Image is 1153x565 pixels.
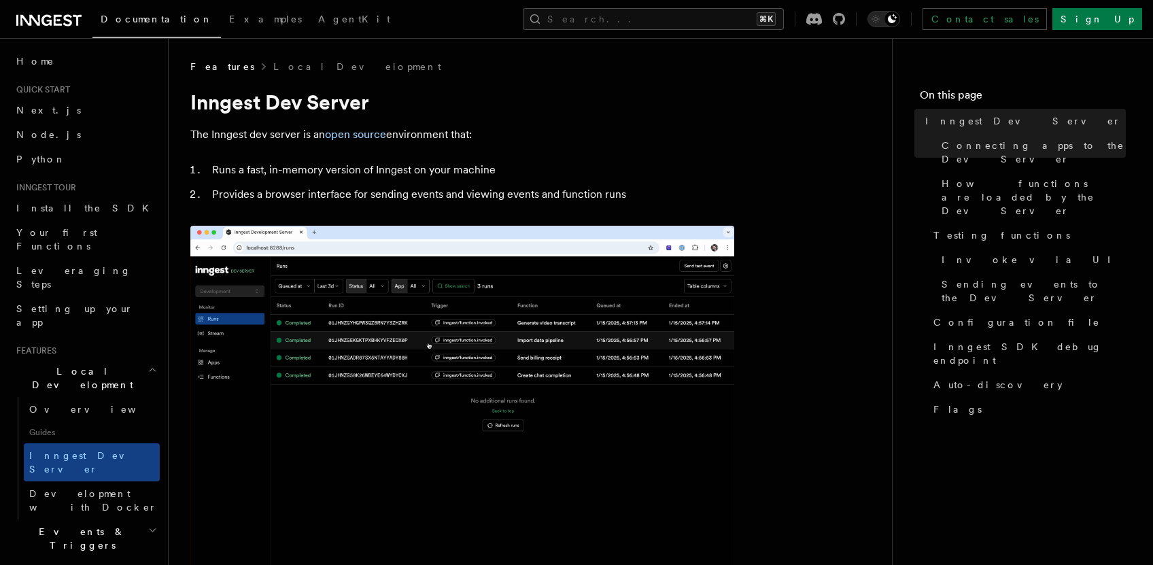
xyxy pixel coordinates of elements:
span: Auto-discovery [933,378,1063,392]
a: Contact sales [923,8,1047,30]
a: Next.js [11,98,160,122]
span: Next.js [16,105,81,116]
a: Install the SDK [11,196,160,220]
button: Events & Triggers [11,519,160,558]
div: Local Development [11,397,160,519]
span: Inngest tour [11,182,76,193]
a: Connecting apps to the Dev Server [936,133,1126,171]
span: Documentation [101,14,213,24]
a: Invoke via UI [936,247,1126,272]
span: Python [16,154,66,165]
kbd: ⌘K [757,12,776,26]
span: Configuration file [933,315,1100,329]
span: Events & Triggers [11,525,148,552]
span: Setting up your app [16,303,133,328]
a: Examples [221,4,310,37]
button: Search...⌘K [523,8,784,30]
span: Connecting apps to the Dev Server [942,139,1126,166]
h1: Inngest Dev Server [190,90,734,114]
a: Setting up your app [11,296,160,335]
a: Configuration file [928,310,1126,335]
span: Your first Functions [16,227,97,252]
a: Home [11,49,160,73]
span: Inngest SDK debug endpoint [933,340,1126,367]
a: Inngest Dev Server [920,109,1126,133]
span: Development with Docker [29,488,157,513]
a: open source [325,128,386,141]
span: Inngest Dev Server [925,114,1121,128]
span: Features [190,60,254,73]
span: Install the SDK [16,203,157,213]
span: Invoke via UI [942,253,1122,267]
p: The Inngest dev server is an environment that: [190,125,734,144]
h4: On this page [920,87,1126,109]
a: Leveraging Steps [11,258,160,296]
span: Leveraging Steps [16,265,131,290]
a: Documentation [92,4,221,38]
a: Auto-discovery [928,373,1126,397]
span: Home [16,54,54,68]
span: Sending events to the Dev Server [942,277,1126,305]
a: Overview [24,397,160,422]
span: Overview [29,404,169,415]
span: AgentKit [318,14,390,24]
span: Flags [933,403,982,416]
a: Testing functions [928,223,1126,247]
button: Toggle dark mode [867,11,900,27]
span: Features [11,345,56,356]
a: Sign Up [1052,8,1142,30]
span: Quick start [11,84,70,95]
li: Runs a fast, in-memory version of Inngest on your machine [208,160,734,179]
a: Development with Docker [24,481,160,519]
a: AgentKit [310,4,398,37]
a: Python [11,147,160,171]
span: Node.js [16,129,81,140]
a: Sending events to the Dev Server [936,272,1126,310]
li: Provides a browser interface for sending events and viewing events and function runs [208,185,734,204]
span: Inngest Dev Server [29,450,145,475]
span: How functions are loaded by the Dev Server [942,177,1126,218]
a: Flags [928,397,1126,422]
a: Your first Functions [11,220,160,258]
span: Local Development [11,364,148,392]
a: Node.js [11,122,160,147]
span: Guides [24,422,160,443]
a: Inngest Dev Server [24,443,160,481]
span: Testing functions [933,228,1070,242]
span: Examples [229,14,302,24]
a: How functions are loaded by the Dev Server [936,171,1126,223]
a: Inngest SDK debug endpoint [928,335,1126,373]
a: Local Development [273,60,441,73]
button: Local Development [11,359,160,397]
